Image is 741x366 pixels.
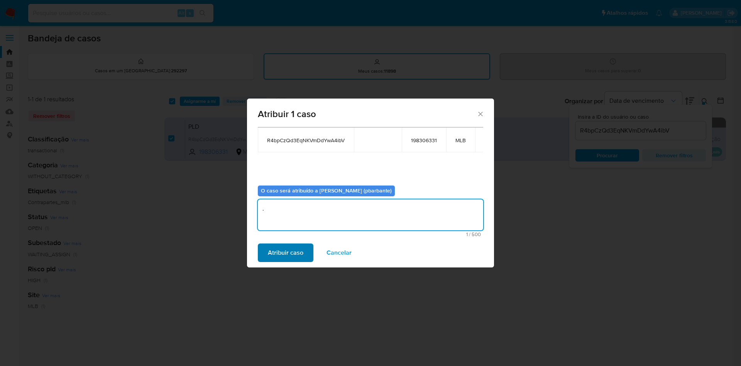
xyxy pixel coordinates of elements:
span: 198306331 [411,137,437,144]
b: O caso será atribuído a [PERSON_NAME] (pbarbante) [261,187,392,194]
span: Atribuir 1 caso [258,109,477,119]
span: Atribuir caso [268,244,303,261]
span: MLB [455,137,466,144]
textarea: . [258,199,483,230]
span: Cancelar [327,244,352,261]
div: assign-modal [247,99,494,267]
button: Fechar a janela [477,110,484,117]
span: Máximo de 500 caracteres [260,232,481,237]
span: R4bpCzQd3EqNKVmDdYwA4ibV [267,137,345,144]
button: Atribuir caso [258,243,313,262]
button: Cancelar [316,243,362,262]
